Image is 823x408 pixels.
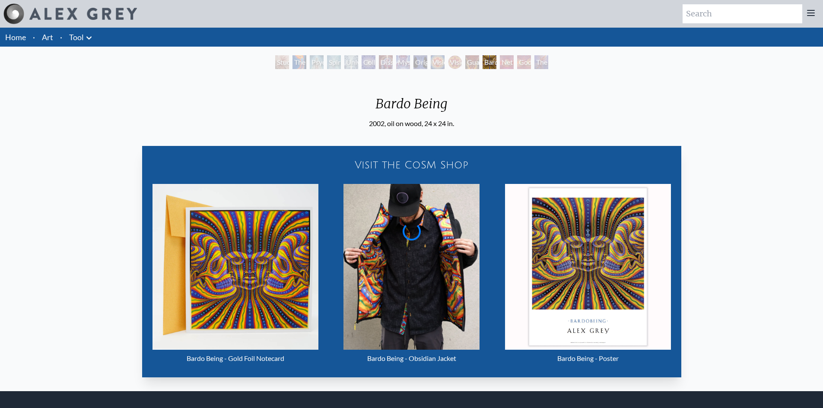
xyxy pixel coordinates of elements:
div: Collective Vision [362,55,375,69]
div: Net of Being [500,55,514,69]
div: Godself [517,55,531,69]
div: Mystic Eye [396,55,410,69]
div: Bardo Being - Obsidian Jacket [329,350,495,367]
div: Vision Crystal [431,55,445,69]
div: Vision [PERSON_NAME] [448,55,462,69]
a: Tool [69,31,84,43]
img: Bardo Being - Obsidian Jacket [343,184,480,350]
a: Visit the CoSM Shop [147,151,676,179]
div: Universal Mind Lattice [344,55,358,69]
div: The Great Turn [534,55,548,69]
input: Search [683,4,802,23]
div: Dissectional Art for Tool's Lateralus CD [379,55,393,69]
a: Bardo Being - Poster [505,184,671,367]
a: Art [42,31,53,43]
a: Bardo Being - Obsidian Jacket [329,184,495,367]
li: · [57,28,66,47]
div: 2002, oil on wood, 24 x 24 in. [369,118,454,129]
div: Bardo Being [483,55,496,69]
div: Bardo Being [369,96,454,118]
div: Study for the Great Turn [275,55,289,69]
li: · [29,28,38,47]
div: Psychic Energy System [310,55,324,69]
div: Bardo Being - Poster [505,350,671,367]
div: Guardian of Infinite Vision [465,55,479,69]
img: Bardo Being - Poster [505,184,671,350]
div: The Torch [292,55,306,69]
a: Home [5,32,26,42]
div: Spiritual Energy System [327,55,341,69]
div: Original Face [413,55,427,69]
img: Bardo Being - Gold Foil Notecard [153,184,318,350]
a: Bardo Being - Gold Foil Notecard [153,184,318,367]
div: Bardo Being - Gold Foil Notecard [153,350,318,367]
